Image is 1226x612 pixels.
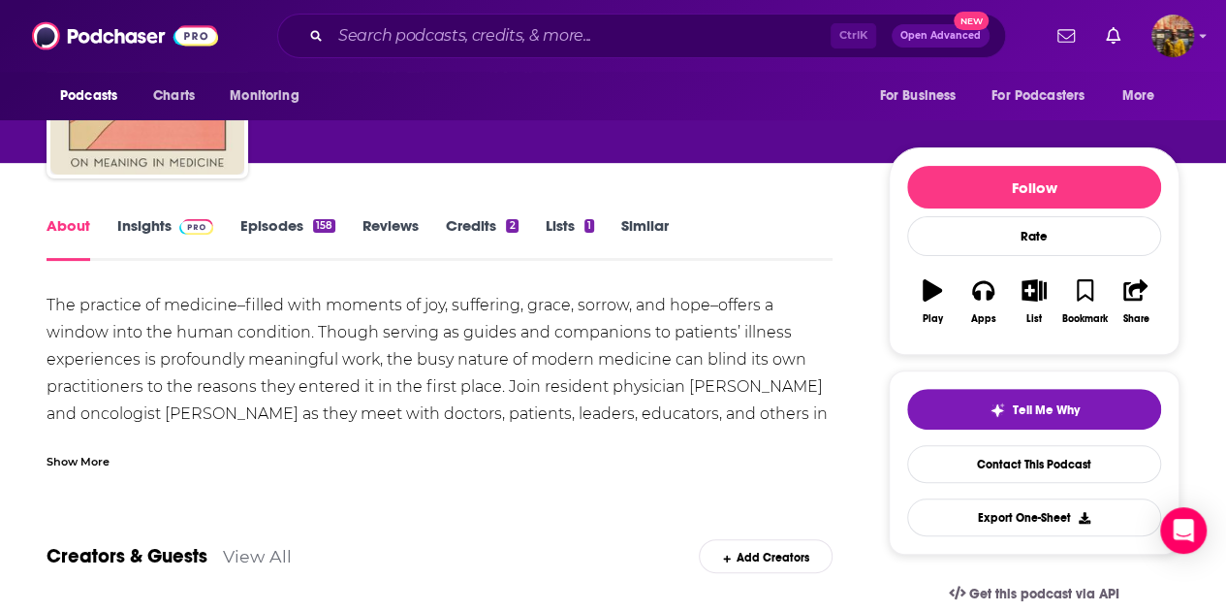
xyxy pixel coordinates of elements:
[141,78,206,114] a: Charts
[969,586,1119,602] span: Get this podcast via API
[216,78,324,114] button: open menu
[907,166,1161,209] button: Follow
[1062,313,1108,325] div: Bookmark
[277,14,1006,58] div: Search podcasts, credits, & more...
[1009,267,1059,337] button: List
[584,219,594,233] div: 1
[831,23,876,48] span: Ctrl K
[907,216,1161,256] div: Rate
[621,216,669,261] a: Similar
[1151,15,1194,57] img: User Profile
[971,313,996,325] div: Apps
[1109,78,1179,114] button: open menu
[506,219,518,233] div: 2
[900,31,981,41] span: Open Advanced
[907,267,958,337] button: Play
[1122,313,1148,325] div: Share
[979,78,1113,114] button: open menu
[47,544,207,568] a: Creators & Guests
[330,20,831,51] input: Search podcasts, credits, & more...
[1050,19,1083,52] a: Show notifications dropdown
[47,78,142,114] button: open menu
[1122,82,1155,110] span: More
[32,17,218,54] img: Podchaser - Follow, Share and Rate Podcasts
[879,82,956,110] span: For Business
[954,12,989,30] span: New
[990,403,1005,418] img: tell me why sparkle
[1098,19,1128,52] a: Show notifications dropdown
[1151,15,1194,57] span: Logged in as hratnayake
[179,219,213,235] img: Podchaser Pro
[907,389,1161,430] button: tell me why sparkleTell Me Why
[1111,267,1161,337] button: Share
[865,78,980,114] button: open menu
[446,216,518,261] a: Credits2
[958,267,1008,337] button: Apps
[907,445,1161,483] a: Contact This Podcast
[47,216,90,261] a: About
[1059,267,1110,337] button: Bookmark
[892,24,990,48] button: Open AdvancedNew
[1026,313,1042,325] div: List
[240,216,335,261] a: Episodes158
[991,82,1085,110] span: For Podcasters
[1160,507,1207,554] div: Open Intercom Messenger
[907,499,1161,536] button: Export One-Sheet
[117,216,213,261] a: InsightsPodchaser Pro
[313,219,335,233] div: 158
[223,546,292,566] a: View All
[699,539,832,573] div: Add Creators
[47,292,833,509] div: The practice of medicine–filled with moments of joy, suffering, grace, sorrow, and hope–offers a ...
[1151,15,1194,57] button: Show profile menu
[1013,403,1080,418] span: Tell Me Why
[546,216,594,261] a: Lists1
[362,216,419,261] a: Reviews
[923,313,943,325] div: Play
[230,82,299,110] span: Monitoring
[60,82,117,110] span: Podcasts
[153,82,195,110] span: Charts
